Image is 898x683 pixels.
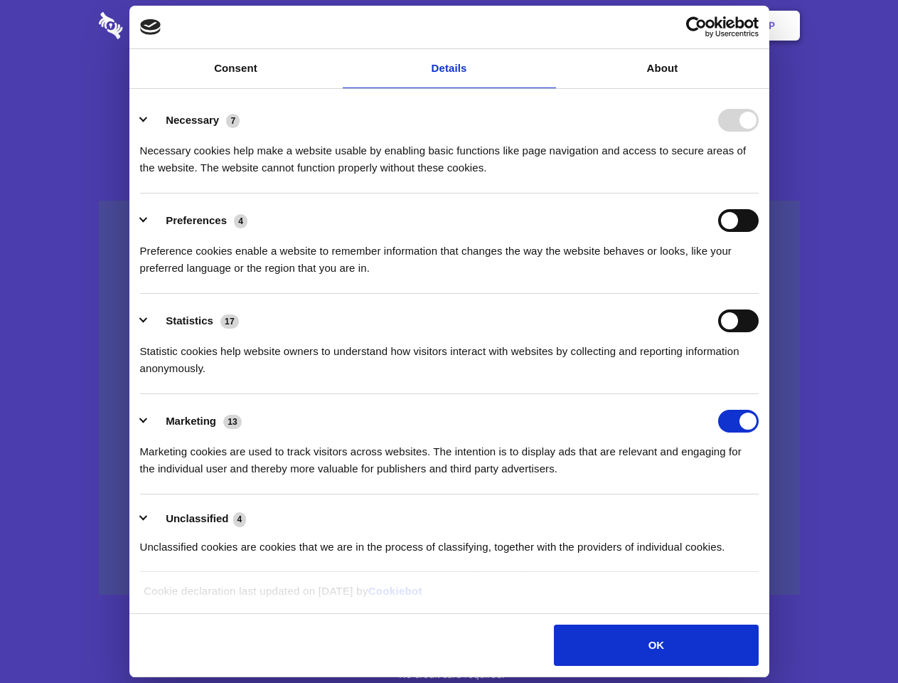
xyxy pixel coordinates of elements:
div: Marketing cookies are used to track visitors across websites. The intention is to display ads tha... [140,433,759,477]
div: Necessary cookies help make a website usable by enabling basic functions like page navigation and... [140,132,759,176]
a: Cookiebot [368,585,422,597]
a: Consent [129,49,343,88]
a: Details [343,49,556,88]
h1: Eliminate Slack Data Loss. [99,64,800,115]
label: Necessary [166,114,219,126]
div: Preference cookies enable a website to remember information that changes the way the website beha... [140,232,759,277]
a: Contact [577,4,642,48]
label: Marketing [166,415,216,427]
button: Unclassified (4) [140,510,255,528]
img: logo [140,19,161,35]
div: Unclassified cookies are cookies that we are in the process of classifying, together with the pro... [140,528,759,556]
iframe: Drift Widget Chat Controller [827,612,881,666]
button: Marketing (13) [140,410,251,433]
button: Statistics (17) [140,309,248,332]
span: 7 [226,114,240,128]
img: logo-wordmark-white-trans-d4663122ce5f474addd5e946df7df03e33cb6a1c49d2221995e7729f52c070b2.svg [99,12,220,39]
a: About [556,49,769,88]
div: Cookie declaration last updated on [DATE] by [133,583,765,610]
span: 4 [233,512,247,526]
a: Usercentrics Cookiebot - opens in a new window [634,16,759,38]
button: Necessary (7) [140,109,249,132]
button: Preferences (4) [140,209,257,232]
h4: Auto-redaction of sensitive data, encrypted data sharing and self-destructing private chats. Shar... [99,129,800,176]
span: 4 [234,214,247,228]
span: 17 [220,314,239,329]
button: OK [554,625,758,666]
div: Statistic cookies help website owners to understand how visitors interact with websites by collec... [140,332,759,377]
label: Preferences [166,214,227,226]
span: 13 [223,415,242,429]
a: Login [645,4,707,48]
a: Wistia video thumbnail [99,201,800,595]
label: Statistics [166,314,213,327]
a: Pricing [417,4,479,48]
